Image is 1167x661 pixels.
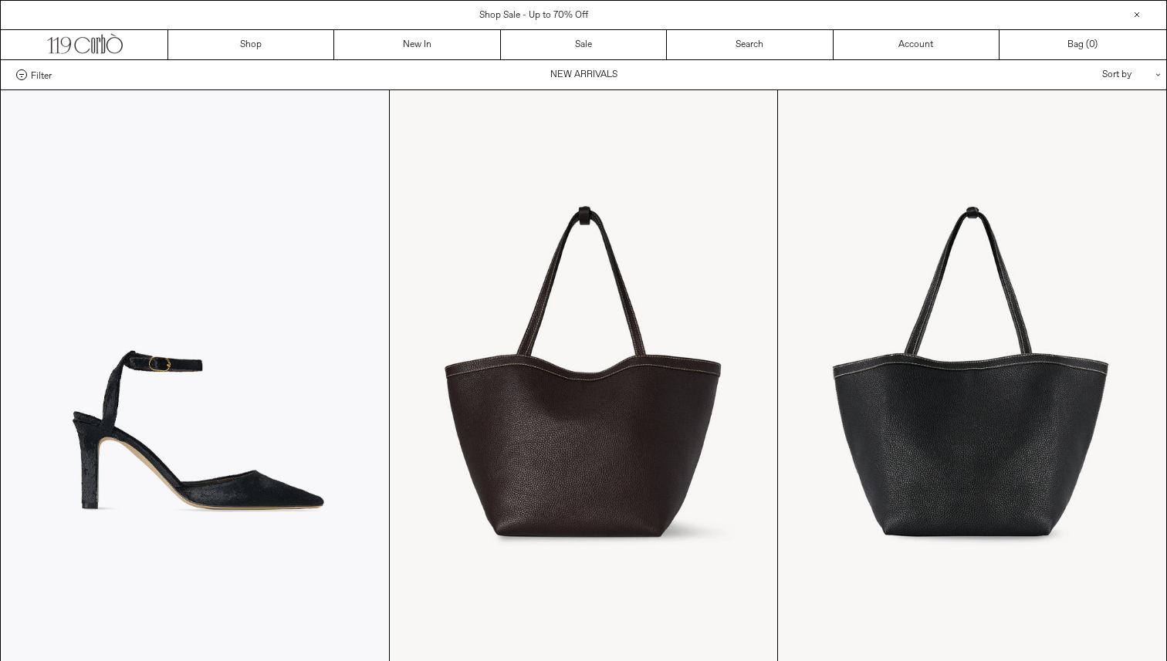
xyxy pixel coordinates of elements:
a: Bag () [1000,30,1165,59]
a: Shop Sale - Up to 70% Off [479,9,588,22]
a: Sale [501,30,667,59]
span: 0 [1089,39,1094,51]
span: ) [1089,38,1098,52]
a: Account [834,30,1000,59]
div: Sort by [1012,60,1151,89]
a: Search [667,30,833,59]
a: New In [334,30,500,59]
a: Shop [168,30,334,59]
span: Filter [31,69,52,80]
